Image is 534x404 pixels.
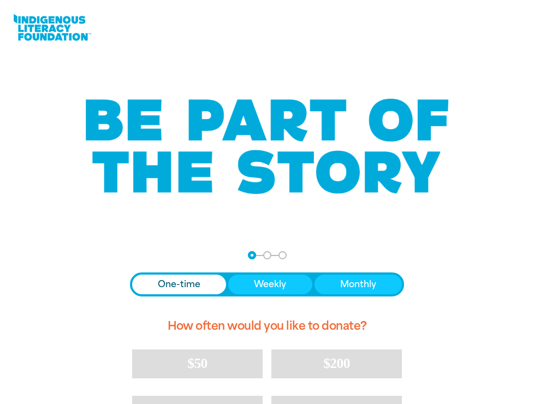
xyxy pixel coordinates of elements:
[132,349,263,378] button: $50
[132,275,226,294] button: One-time
[76,77,458,216] img: Be part of the story
[278,251,287,259] button: Navigate to step 3 of 3 to enter your payment details
[158,278,200,291] span: One-time
[130,310,404,342] h2: How often would you like to donate?
[130,272,404,296] div: Donation frequency
[187,355,207,371] span: $50
[315,275,402,294] button: Monthly
[254,278,286,291] span: Weekly
[248,251,256,259] button: Navigate to step 1 of 3 to enter your donation amount
[263,251,271,259] button: Navigate to step 2 of 3 to enter your details
[271,349,402,378] button: $200
[323,355,350,371] span: $200
[340,278,376,291] span: Monthly
[228,275,312,294] button: Weekly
